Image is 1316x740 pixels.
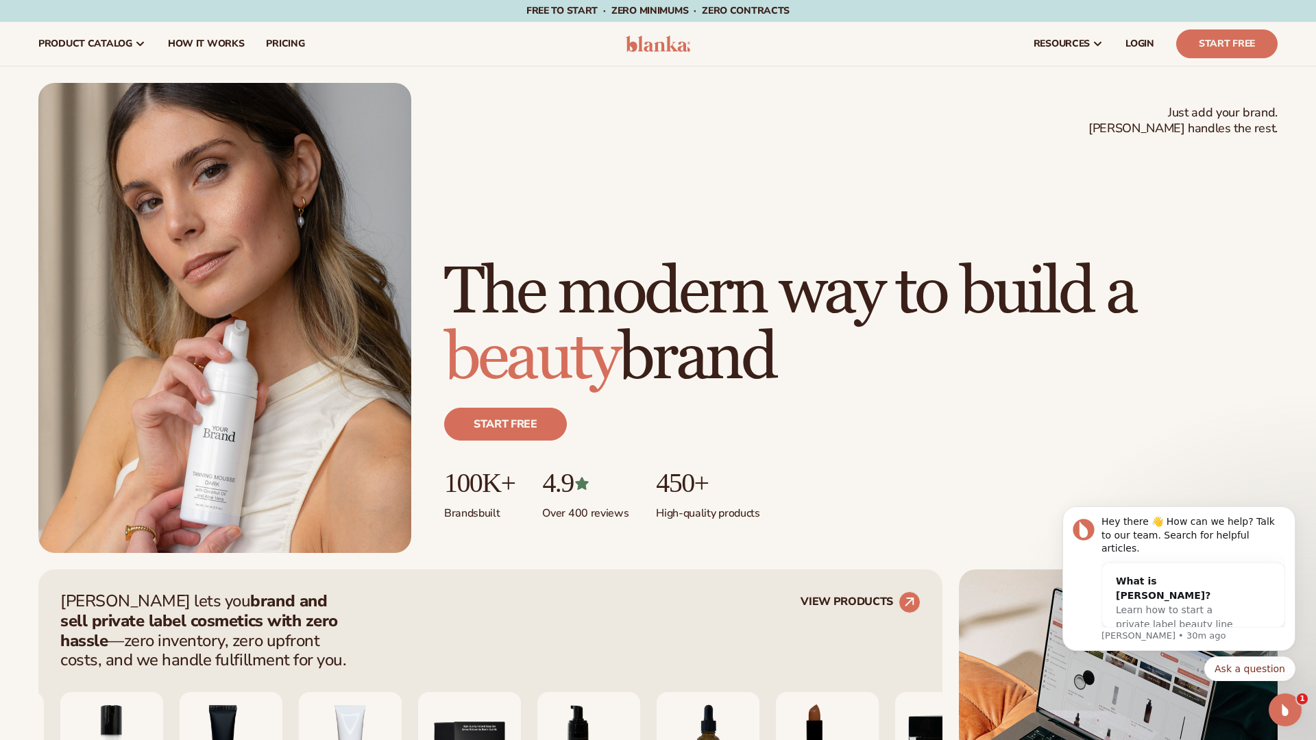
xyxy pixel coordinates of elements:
a: LOGIN [1114,22,1165,66]
img: Female holding tanning mousse. [38,83,411,553]
a: VIEW PRODUCTS [801,591,921,613]
a: Start free [444,408,567,441]
a: product catalog [27,22,157,66]
p: Over 400 reviews [542,498,629,521]
span: product catalog [38,38,132,49]
iframe: Intercom notifications message [1042,475,1316,703]
span: Just add your brand. [PERSON_NAME] handles the rest. [1088,105,1278,137]
strong: brand and sell private label cosmetics with zero hassle [60,590,338,652]
a: Start Free [1176,29,1278,58]
p: 100K+ [444,468,515,498]
p: High-quality products [656,498,759,521]
p: 450+ [656,468,759,498]
span: LOGIN [1125,38,1154,49]
a: How It Works [157,22,256,66]
iframe: Intercom live chat [1269,693,1302,726]
img: logo [626,36,691,52]
span: How It Works [168,38,245,49]
span: beauty [444,318,618,398]
a: resources [1023,22,1114,66]
p: 4.9 [542,468,629,498]
span: resources [1034,38,1090,49]
p: [PERSON_NAME] lets you —zero inventory, zero upfront costs, and we handle fulfillment for you. [60,591,355,670]
a: pricing [255,22,315,66]
span: pricing [266,38,304,49]
span: 1 [1297,693,1308,704]
p: Brands built [444,498,515,521]
h1: The modern way to build a brand [444,260,1278,391]
span: Free to start · ZERO minimums · ZERO contracts [526,4,790,17]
